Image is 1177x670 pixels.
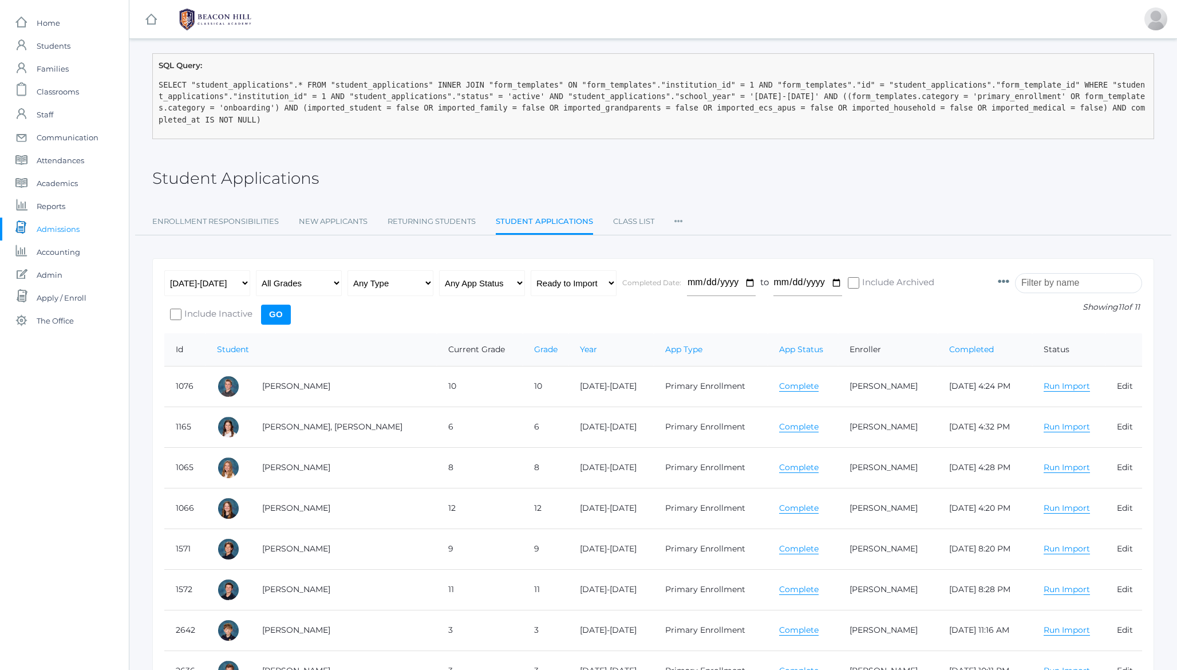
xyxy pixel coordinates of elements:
td: 1076 [164,366,206,407]
div: Elias Bradley [217,375,240,398]
a: Edit [1117,625,1133,635]
td: 12 [437,488,523,529]
td: [DATE] 8:28 PM [938,569,1032,610]
td: 10 [437,366,523,407]
td: [DATE]-[DATE] [568,610,654,651]
span: Admin [37,263,62,286]
td: [DATE] 4:32 PM [938,407,1032,447]
td: 12 [523,488,568,529]
span: Apply / Enroll [37,286,86,309]
th: Enroller [838,333,938,366]
a: Edit [1117,381,1133,391]
td: Primary Enrollment [654,610,768,651]
a: Complete [779,503,819,514]
span: Staff [37,103,53,126]
a: Run Import [1044,381,1090,392]
a: [PERSON_NAME] [262,462,330,472]
td: Primary Enrollment [654,569,768,610]
div: Jason Roberts [1144,7,1167,30]
td: 11 [523,569,568,610]
td: [DATE] 4:28 PM [938,447,1032,488]
a: [PERSON_NAME] [262,584,330,594]
img: 1_BHCALogos-05.png [172,5,258,34]
a: Returning Students [388,210,476,233]
a: Run Import [1044,584,1090,595]
td: Primary Enrollment [654,407,768,447]
div: Tatum Bradley [217,456,240,479]
td: [DATE] 4:24 PM [938,366,1032,407]
a: [PERSON_NAME] [262,381,330,391]
span: Students [37,34,70,57]
td: [DATE]-[DATE] [568,529,654,569]
a: [PERSON_NAME] [850,543,918,554]
td: [DATE]-[DATE] [568,407,654,447]
a: Run Import [1044,625,1090,636]
td: 1572 [164,569,206,610]
a: App Status [779,344,823,354]
a: Run Import [1044,503,1090,514]
td: [DATE] 4:20 PM [938,488,1032,529]
input: To [773,270,842,296]
td: 9 [523,529,568,569]
span: Accounting [37,241,80,263]
div: Noah Burr [217,578,240,601]
a: Edit [1117,503,1133,513]
th: Current Grade [437,333,523,366]
span: The Office [37,309,74,332]
td: 8 [437,447,523,488]
a: [PERSON_NAME], [PERSON_NAME] [262,421,402,432]
a: App Type [665,344,702,354]
td: 2642 [164,610,206,651]
a: [PERSON_NAME] [262,503,330,513]
div: Finnley Bradley [217,416,240,439]
a: Enrollment Responsibilities [152,210,279,233]
a: [PERSON_NAME] [262,543,330,554]
td: [DATE]-[DATE] [568,488,654,529]
span: to [760,277,769,287]
div: Caleb Carpenter [217,619,240,642]
td: Primary Enrollment [654,488,768,529]
a: Run Import [1044,421,1090,432]
a: Complete [779,462,819,473]
td: 9 [437,529,523,569]
span: Attendances [37,149,84,172]
a: Edit [1117,421,1133,432]
pre: SELECT "student_applications".* FROM "student_applications" INNER JOIN "form_templates" ON "form_... [159,79,1148,125]
a: Edit [1117,543,1133,554]
a: [PERSON_NAME] [850,503,918,513]
span: Academics [37,172,78,195]
a: [PERSON_NAME] [850,462,918,472]
span: 11 [1118,302,1124,312]
th: Id [164,333,206,366]
td: [DATE] 8:20 PM [938,529,1032,569]
td: 11 [437,569,523,610]
span: Families [37,57,69,80]
td: [DATE]-[DATE] [568,569,654,610]
input: From [687,270,756,296]
span: Classrooms [37,80,79,103]
a: [PERSON_NAME] [850,625,918,635]
a: [PERSON_NAME] [850,421,918,432]
td: 10 [523,366,568,407]
td: 3 [523,610,568,651]
td: 3 [437,610,523,651]
td: 1571 [164,529,206,569]
a: Year [580,344,597,354]
a: [PERSON_NAME] [850,584,918,594]
a: Edit [1117,584,1133,594]
td: 6 [523,407,568,447]
a: Complete [779,543,819,554]
div: Elijah Burr [217,538,240,561]
span: Admissions [37,218,80,241]
a: Class List [613,210,654,233]
a: Student Applications [496,210,593,235]
td: [DATE]-[DATE] [568,447,654,488]
span: Include Inactive [181,308,252,322]
a: Student [217,344,249,354]
td: [DATE] 11:16 AM [938,610,1032,651]
td: Primary Enrollment [654,447,768,488]
span: Include Archived [859,276,934,290]
input: Include Archived [848,277,859,289]
td: 1065 [164,447,206,488]
td: [DATE]-[DATE] [568,366,654,407]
